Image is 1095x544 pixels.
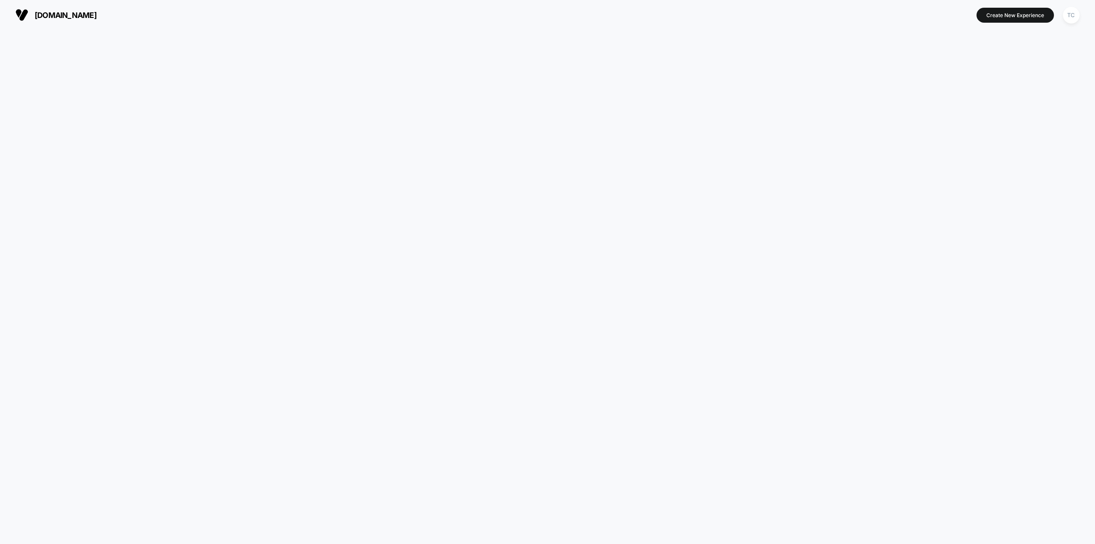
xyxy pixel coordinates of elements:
span: [DOMAIN_NAME] [35,11,97,20]
button: TC [1060,6,1082,24]
button: Create New Experience [977,8,1054,23]
img: Visually logo [15,9,28,21]
button: [DOMAIN_NAME] [13,8,99,22]
div: TC [1063,7,1080,24]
